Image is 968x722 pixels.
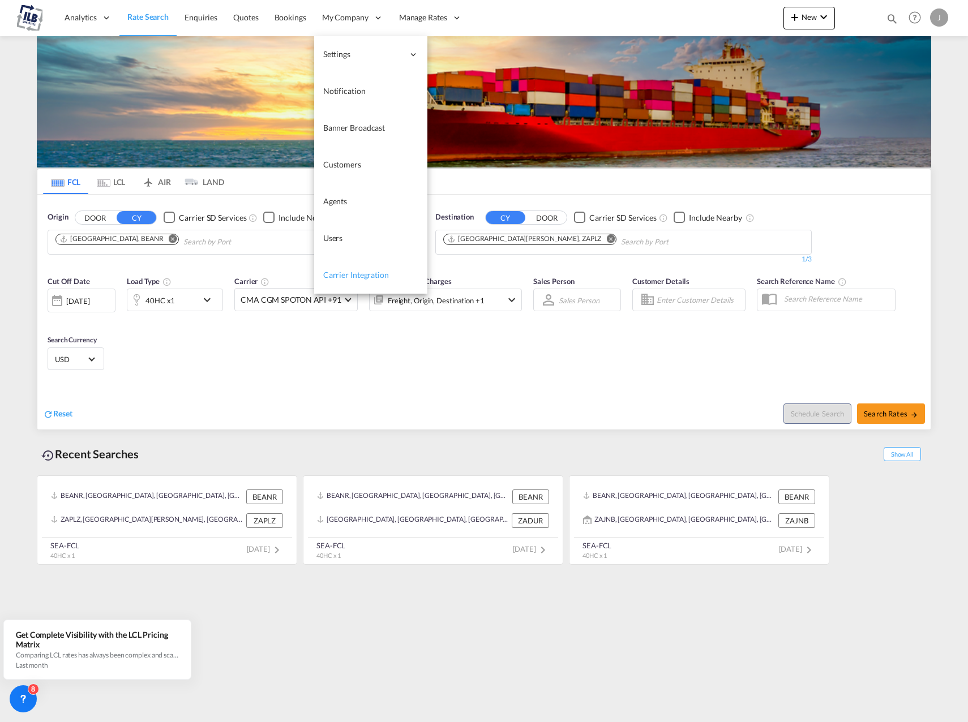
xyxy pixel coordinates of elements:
recent-search-card: BEANR, [GEOGRAPHIC_DATA], [GEOGRAPHIC_DATA], [GEOGRAPHIC_DATA], [GEOGRAPHIC_DATA] BEANRZAPLZ, [GE... [37,475,297,565]
button: Search Ratesicon-arrow-right [857,403,925,424]
md-datepicker: Select [48,311,56,326]
div: 40HC x1icon-chevron-down [127,289,223,311]
a: Notification [314,73,427,110]
recent-search-card: BEANR, [GEOGRAPHIC_DATA], [GEOGRAPHIC_DATA], [GEOGRAPHIC_DATA], [GEOGRAPHIC_DATA] BEANRZAJNB, [GE... [569,475,829,565]
span: Load Type [127,277,172,286]
span: Search Reference Name [757,277,847,286]
span: Rate Search [127,12,169,22]
span: Bookings [275,12,306,22]
div: OriginDOOR CY Checkbox No InkUnchecked: Search for CY (Container Yard) services for all selected ... [37,195,931,429]
span: [DATE] [779,544,816,553]
div: BEANR [778,489,815,504]
span: Sales Person [533,277,575,286]
img: 625ebc90a5f611efb2de8361e036ac32.png [17,5,42,31]
md-icon: The selected Trucker/Carrierwill be displayed in the rate results If the rates are from another f... [260,277,269,286]
div: Settings [314,36,427,73]
div: Freight Origin Destination Factory Stuffingicon-chevron-down [369,289,522,311]
div: SEA-FCL [50,540,79,551]
div: 1/3 [435,255,812,264]
span: Notification [323,86,366,96]
span: 40HC x 1 [582,552,607,559]
md-icon: icon-chevron-down [200,293,220,307]
span: [DATE] [247,544,284,553]
md-checkbox: Checkbox No Ink [574,212,657,224]
span: Enquiries [185,12,217,22]
a: Customers [314,147,427,183]
div: Help [905,8,930,28]
span: Cut Off Date [48,277,90,286]
span: Help [905,8,924,27]
div: ZADUR [512,513,549,528]
span: My Company [322,12,369,23]
md-icon: icon-chevron-down [505,293,519,307]
span: Agents [323,196,347,206]
div: SEA-FCL [582,540,611,551]
span: Locals & Custom Charges [369,277,452,286]
button: Remove [161,234,178,246]
md-tab-item: FCL [43,169,88,194]
md-select: Sales Person [558,292,601,308]
span: Search Currency [48,336,97,344]
div: SEA-FCL [316,540,345,551]
span: USD [55,354,87,364]
span: [DATE] [513,544,550,553]
span: 40HC x 1 [50,552,75,559]
md-icon: icon-information-outline [162,277,172,286]
span: Search Rates [864,409,918,418]
md-icon: icon-arrow-right [910,411,918,419]
md-icon: icon-chevron-right [536,543,550,557]
md-pagination-wrapper: Use the left and right arrow keys to navigate between tabs [43,169,224,194]
div: J [930,8,948,27]
span: Customers [323,160,361,169]
div: Press delete to remove this chip. [447,234,603,244]
input: Enter Customer Details [657,291,742,308]
span: Analytics [65,12,97,23]
span: 40HC x 1 [316,552,341,559]
div: BEANR, Antwerp, Belgium, Western Europe, Europe [51,489,243,504]
div: BEANR, Antwerp, Belgium, Western Europe, Europe [317,489,509,504]
div: [DATE] [48,289,115,312]
md-icon: icon-chevron-right [270,543,284,557]
span: Quotes [233,12,258,22]
div: icon-refreshReset [43,408,72,420]
button: CY [117,211,156,224]
div: Carrier SD Services [179,212,246,224]
button: DOOR [527,211,567,224]
span: Carrier [234,277,269,286]
span: Carrier Integration [323,270,389,280]
div: ZAJNB [778,513,815,528]
div: Include Nearby [689,212,742,224]
a: Agents [314,183,427,220]
md-icon: Unchecked: Search for CY (Container Yard) services for all selected carriers.Checked : Search for... [659,213,668,222]
input: Search Reference Name [778,290,895,307]
md-icon: icon-refresh [43,409,53,419]
md-icon: Unchecked: Search for CY (Container Yard) services for all selected carriers.Checked : Search for... [249,213,258,222]
div: Carrier SD Services [589,212,657,224]
div: [DATE] [66,296,89,306]
input: Chips input. [183,233,291,251]
div: 40HC x1 [145,293,175,308]
md-icon: icon-chevron-right [802,543,816,557]
a: Carrier Integration [314,257,427,294]
md-chips-wrap: Chips container. Use arrow keys to select chips. [54,230,295,251]
button: Note: By default Schedule search will only considerorigin ports, destination ports and cut off da... [783,403,851,424]
div: Press delete to remove this chip. [59,234,166,244]
button: DOOR [75,211,115,224]
md-tab-item: AIR [134,169,179,194]
img: LCL+%26+FCL+BACKGROUND.png [37,36,931,167]
span: Settings [323,49,404,60]
span: Show All [884,447,921,461]
span: Users [323,233,343,243]
md-icon: icon-magnify [886,12,898,25]
input: Chips input. [621,233,729,251]
button: CY [486,211,525,224]
div: BEANR [246,489,283,504]
md-icon: icon-backup-restore [41,449,55,462]
div: icon-magnify [886,12,898,29]
div: ZAPLZ, Port Elizabeth, South Africa, Southern Africa, Africa [51,513,243,528]
div: Freight Origin Destination Factory Stuffing [388,293,485,308]
md-tab-item: LAND [179,169,224,194]
div: Include Nearby [279,212,332,224]
md-chips-wrap: Chips container. Use arrow keys to select chips. [442,230,733,251]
